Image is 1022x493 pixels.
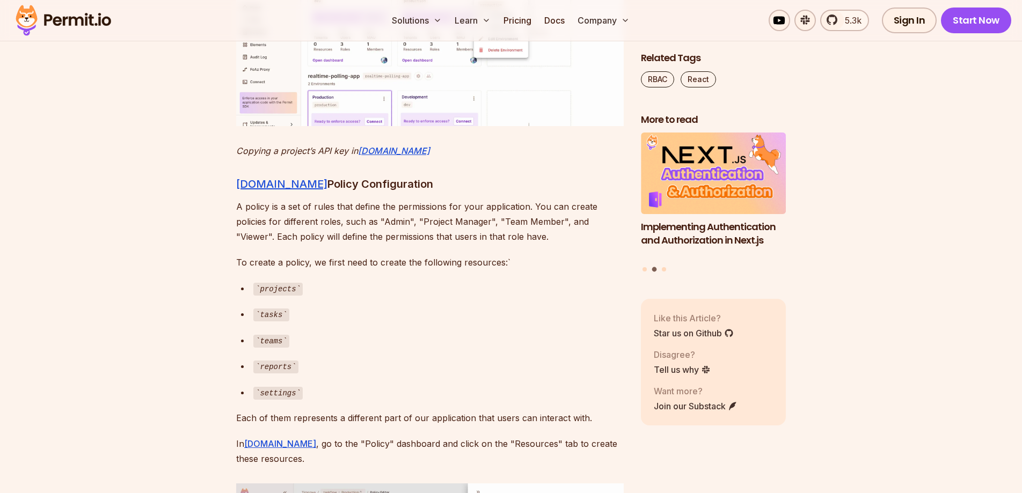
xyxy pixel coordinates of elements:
[236,410,624,425] p: Each of them represents a different part of our application that users can interact with.
[236,199,624,244] p: A policy is a set of rules that define the permissions for your application. You can create polic...
[388,10,446,31] button: Solutions
[652,267,657,272] button: Go to slide 2
[641,133,786,261] li: 2 of 3
[253,360,298,373] code: reports
[253,308,289,321] code: tasks
[641,133,786,274] div: Posts
[236,175,624,193] h3: Policy Configuration
[654,400,738,413] a: Join our Substack
[882,8,937,33] a: Sign In
[236,436,624,466] p: In , go to the "Policy" dashboard and click on the "Resources" tab to create these resources.
[236,255,624,270] p: To create a policy, we first need to create the following resources:`
[358,145,430,156] a: [DOMAIN_NAME]
[641,133,786,261] a: Implementing Authentication and Authorization in Next.jsImplementing Authentication and Authoriza...
[641,113,786,127] h2: More to read
[236,145,358,156] em: Copying a project’s API key in
[641,71,674,87] a: RBAC
[654,348,711,361] p: Disagree?
[654,312,734,325] p: Like this Article?
[450,10,495,31] button: Learn
[540,10,569,31] a: Docs
[236,178,327,190] a: [DOMAIN_NAME]
[838,14,862,27] span: 5.3k
[253,283,303,296] code: projects
[654,363,711,376] a: Tell us why
[643,267,647,271] button: Go to slide 1
[820,10,869,31] a: 5.3k
[662,267,666,271] button: Go to slide 3
[253,387,303,400] code: settings
[641,220,786,247] h3: Implementing Authentication and Authorization in Next.js
[573,10,634,31] button: Company
[681,71,716,87] a: React
[654,385,738,398] p: Want more?
[11,2,116,39] img: Permit logo
[499,10,536,31] a: Pricing
[641,51,786,65] h2: Related Tags
[654,327,734,340] a: Star us on Github
[941,8,1011,33] a: Start Now
[244,438,316,449] a: [DOMAIN_NAME]
[641,133,786,215] img: Implementing Authentication and Authorization in Next.js
[253,335,289,348] code: teams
